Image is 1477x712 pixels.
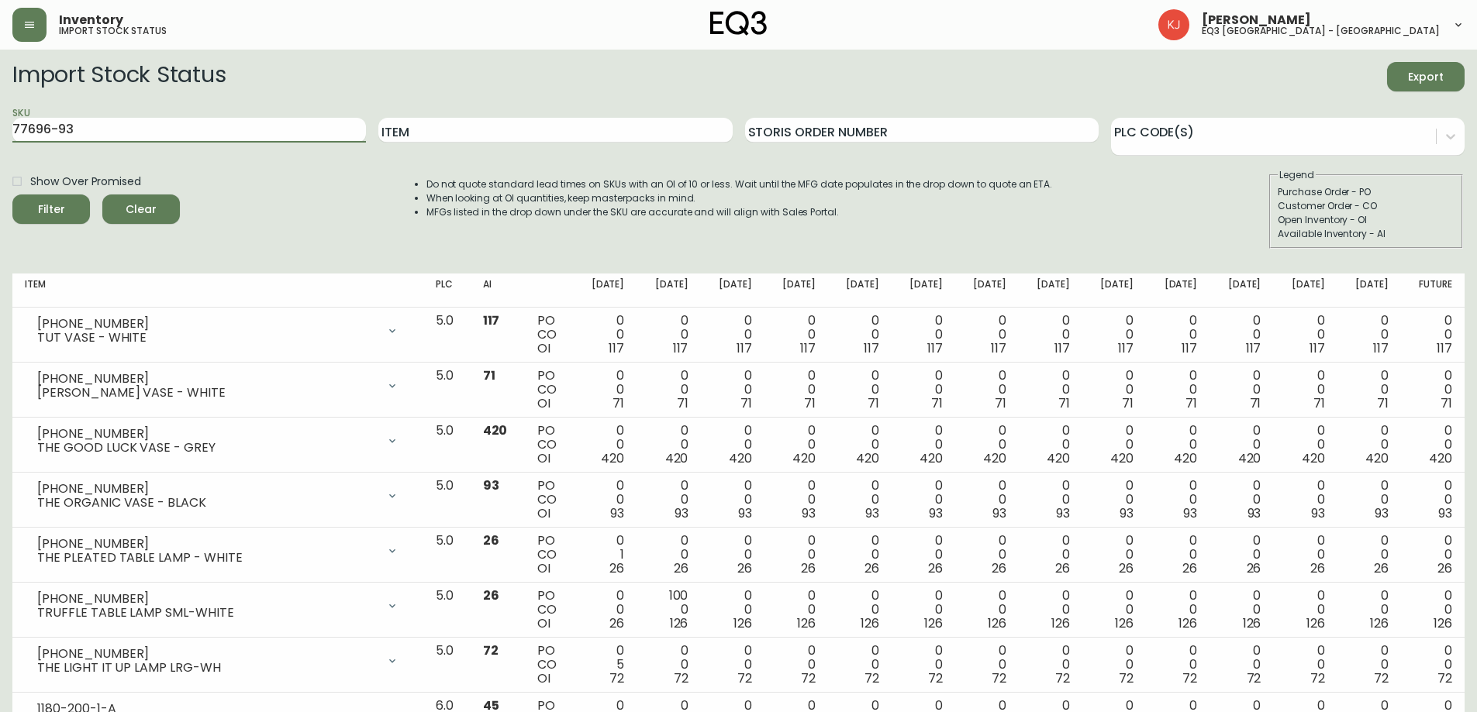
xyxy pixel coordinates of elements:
[1238,449,1261,467] span: 420
[537,369,561,411] div: PO CO
[637,273,700,308] th: [DATE]
[585,534,624,576] div: 0 1
[1095,424,1134,466] div: 0 0
[1082,273,1146,308] th: [DATE]
[1350,589,1389,631] div: 0 0
[988,614,1006,632] span: 126
[1438,504,1452,522] span: 93
[585,369,624,411] div: 0 0
[1413,479,1452,521] div: 0 0
[25,644,411,678] div: [PHONE_NUMBER]THE LIGHT IT UP LAMP LRG-WH
[1313,394,1325,412] span: 71
[840,424,879,466] div: 0 0
[1178,614,1197,632] span: 126
[12,273,423,308] th: Item
[904,589,943,631] div: 0 0
[904,479,943,521] div: 0 0
[1285,424,1324,466] div: 0 0
[423,308,470,363] td: 5.0
[483,476,499,494] span: 93
[968,644,1006,686] div: 0 0
[904,424,943,466] div: 0 0
[904,369,943,411] div: 0 0
[423,583,470,638] td: 5.0
[1222,314,1261,356] div: 0 0
[1413,644,1452,686] div: 0 0
[1437,559,1452,577] span: 26
[674,669,688,687] span: 72
[792,449,816,467] span: 420
[1441,394,1452,412] span: 71
[1285,479,1324,521] div: 0 0
[1158,369,1197,411] div: 0 0
[573,273,637,308] th: [DATE]
[601,449,624,467] span: 420
[840,369,879,411] div: 0 0
[1183,504,1197,522] span: 93
[868,394,879,412] span: 71
[1429,449,1452,467] span: 420
[1285,589,1324,631] div: 0 0
[609,669,624,687] span: 72
[1095,589,1134,631] div: 0 0
[37,537,377,551] div: [PHONE_NUMBER]
[1095,644,1134,686] div: 0 0
[1434,614,1452,632] span: 126
[713,644,751,686] div: 0 0
[1174,449,1197,467] span: 420
[928,559,943,577] span: 26
[1182,669,1197,687] span: 72
[1373,339,1389,357] span: 117
[1374,669,1389,687] span: 72
[856,449,879,467] span: 420
[1222,644,1261,686] div: 0 0
[1310,669,1325,687] span: 72
[1119,669,1134,687] span: 72
[777,369,816,411] div: 0 0
[968,314,1006,356] div: 0 0
[1031,424,1070,466] div: 0 0
[1413,424,1452,466] div: 0 0
[1278,168,1316,182] legend: Legend
[537,559,550,577] span: OI
[585,479,624,521] div: 0 0
[649,314,688,356] div: 0 0
[1051,614,1070,632] span: 126
[609,339,624,357] span: 117
[1119,559,1134,577] span: 26
[797,614,816,632] span: 126
[649,534,688,576] div: 0 0
[37,427,377,441] div: [PHONE_NUMBER]
[931,394,943,412] span: 71
[1056,504,1070,522] span: 93
[1158,589,1197,631] div: 0 0
[25,424,411,458] div: [PHONE_NUMBER]THE GOOD LUCK VASE - GREY
[1246,339,1261,357] span: 117
[995,394,1006,412] span: 71
[1185,394,1197,412] span: 71
[37,386,377,400] div: [PERSON_NAME] VASE - WHITE
[1047,449,1070,467] span: 420
[1095,534,1134,576] div: 0 0
[992,669,1006,687] span: 72
[1437,669,1452,687] span: 72
[1350,314,1389,356] div: 0 0
[955,273,1019,308] th: [DATE]
[37,441,377,455] div: THE GOOD LUCK VASE - GREY
[1278,199,1455,213] div: Customer Order - CO
[426,191,1053,205] li: When looking at OI quantities, keep masterpacks in mind.
[1110,449,1134,467] span: 420
[1285,314,1324,356] div: 0 0
[713,589,751,631] div: 0 0
[670,614,688,632] span: 126
[613,394,624,412] span: 71
[483,366,495,384] span: 71
[1210,273,1273,308] th: [DATE]
[1387,62,1465,91] button: Export
[1095,314,1134,356] div: 0 0
[37,647,377,661] div: [PHONE_NUMBER]
[1058,394,1070,412] span: 71
[1310,339,1325,357] span: 117
[37,592,377,606] div: [PHONE_NUMBER]
[537,449,550,467] span: OI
